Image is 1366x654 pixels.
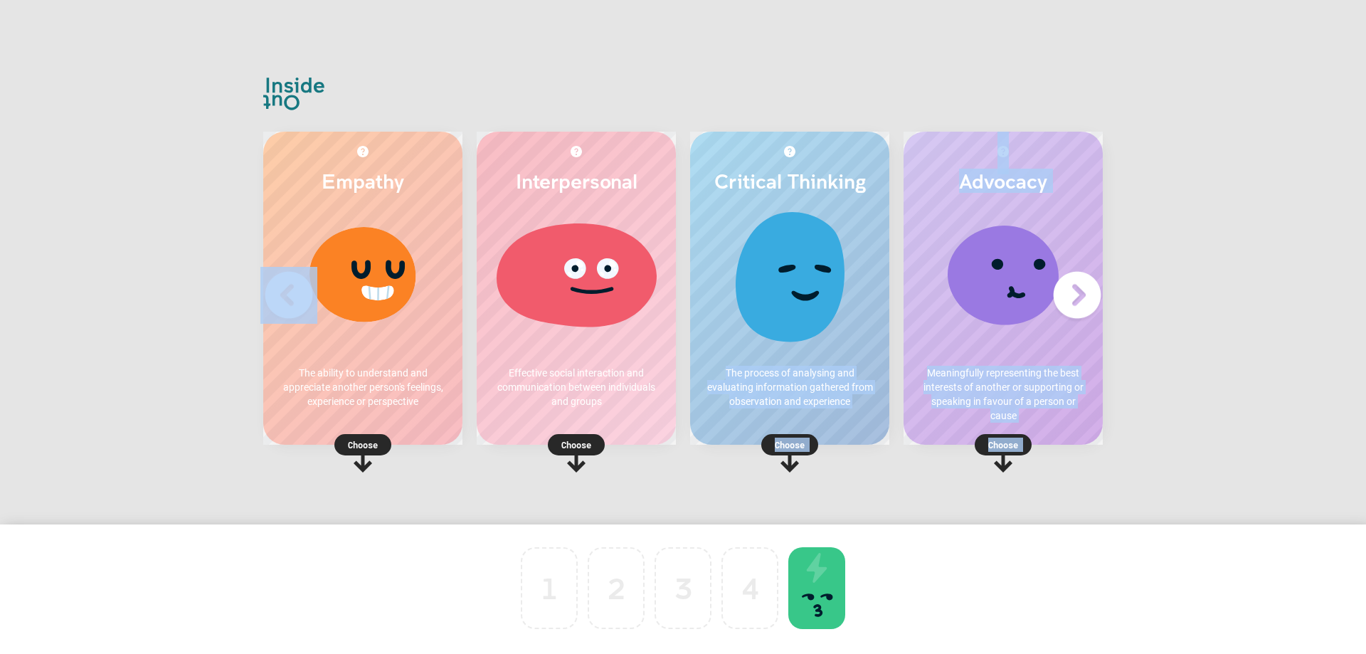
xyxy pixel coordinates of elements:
p: Choose [263,438,462,452]
p: Choose [904,438,1103,452]
h2: Interpersonal [491,169,662,193]
p: Effective social interaction and communication between individuals and groups [491,366,662,408]
p: The process of analysing and evaluating information gathered from observation and experience [704,366,875,408]
img: More about Empathy [357,146,369,157]
img: Previous [260,267,317,324]
p: Choose [477,438,676,452]
img: More about Advocacy [997,146,1009,157]
p: The ability to understand and appreciate another person's feelings, experience or perspective [277,366,448,408]
p: Meaningfully representing the best interests of another or supporting or speaking in favour of a ... [918,366,1089,423]
img: More about Interpersonal [571,146,582,157]
h2: Advocacy [918,169,1089,193]
img: More about Critical Thinking [784,146,795,157]
img: Next [1049,267,1106,324]
h2: Empathy [277,169,448,193]
p: Choose [690,438,889,452]
h2: Critical Thinking [704,169,875,193]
